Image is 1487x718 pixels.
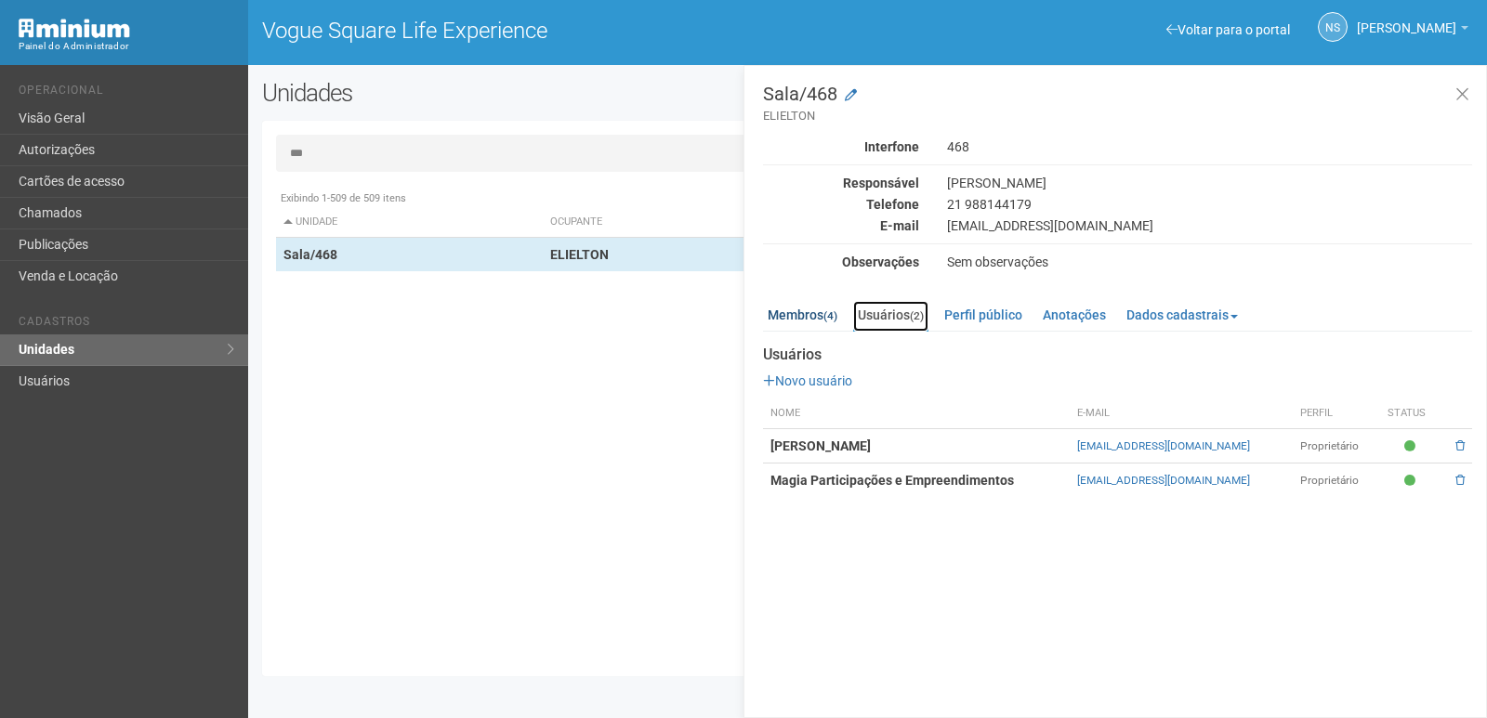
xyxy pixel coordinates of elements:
th: E-mail [1070,398,1293,429]
span: Ativo [1404,438,1420,454]
small: (2) [910,309,924,322]
div: 468 [933,138,1486,155]
div: Telefone [749,196,933,213]
th: Status [1380,398,1443,429]
span: Ativo [1404,473,1420,489]
small: (4) [823,309,837,322]
th: Perfil [1293,398,1380,429]
div: Sem observações [933,254,1486,270]
th: Unidade: activate to sort column descending [276,207,544,238]
h1: Vogue Square Life Experience [262,19,854,43]
strong: Magia Participações e Empreendimentos [770,473,1014,488]
a: Membros(4) [763,301,842,329]
a: [EMAIL_ADDRESS][DOMAIN_NAME] [1077,439,1250,452]
td: Proprietário [1293,463,1380,498]
li: Operacional [19,84,234,103]
a: [EMAIL_ADDRESS][DOMAIN_NAME] [1077,474,1250,487]
a: Perfil público [940,301,1027,329]
div: E-mail [749,217,933,234]
div: Exibindo 1-509 de 509 itens [276,190,1459,207]
small: ELIELTON [763,108,1472,124]
div: Interfone [749,138,933,155]
span: Nicolle Silva [1357,3,1456,35]
li: Cadastros [19,315,234,334]
td: Proprietário [1293,429,1380,463]
img: Minium [19,19,130,38]
div: Observações [749,254,933,270]
th: Ocupante: activate to sort column ascending [543,207,1030,238]
strong: Usuários [763,346,1472,363]
a: Usuários(2) [853,301,928,332]
a: Anotações [1038,301,1111,329]
a: Modificar a unidade [845,86,857,105]
div: Responsável [749,175,933,191]
div: [EMAIL_ADDRESS][DOMAIN_NAME] [933,217,1486,234]
strong: [PERSON_NAME] [770,438,871,453]
div: [PERSON_NAME] [933,175,1486,191]
strong: Sala/468 [283,247,337,262]
a: Dados cadastrais [1122,301,1243,329]
a: NS [1318,12,1348,42]
div: Painel do Administrador [19,38,234,55]
div: 21 988144179 [933,196,1486,213]
a: Voltar para o portal [1166,22,1290,37]
h3: Sala/468 [763,85,1472,124]
h2: Unidades [262,79,751,107]
a: Novo usuário [763,373,852,388]
th: Nome [763,398,1070,429]
a: [PERSON_NAME] [1357,23,1468,38]
strong: ELIELTON [550,247,609,262]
